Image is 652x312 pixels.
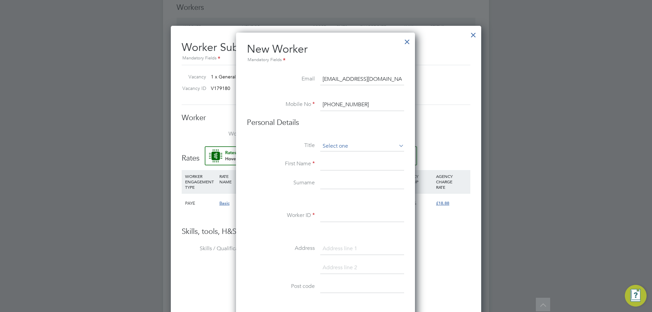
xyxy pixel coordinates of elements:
div: Mandatory Fields [247,56,404,64]
h3: Rates [182,146,470,163]
h3: Worker [182,113,470,123]
span: V179180 [211,85,230,91]
label: Worker ID [247,212,315,219]
h2: Worker Submission [182,35,470,62]
label: Post code [247,283,315,290]
h3: Skills, tools, H&S [182,227,470,237]
div: WORKER ENGAGEMENT TYPE [183,170,218,193]
span: £18.88 [436,200,449,206]
label: Vacancy [179,74,206,80]
label: Tools [182,279,250,286]
input: Address line 2 [320,262,404,274]
label: Email [247,75,315,82]
label: Mobile No [247,101,315,108]
h3: Personal Details [247,118,404,128]
span: Basic [219,200,230,206]
div: AGENCY CHARGE RATE [434,170,469,193]
label: Surname [247,179,315,186]
div: RATE NAME [218,170,263,188]
div: AGENCY MARKUP [400,170,434,188]
label: Worker [182,130,250,137]
h2: New Worker [247,42,404,64]
button: Engage Resource Center [625,285,647,307]
div: Mandatory Fields [182,55,470,62]
span: 1 x General Labourer (Zone 2) [211,74,275,80]
label: Vacancy ID [179,85,206,91]
input: Address line 1 [320,243,404,255]
label: Skills / Qualifications [182,245,250,252]
label: Address [247,245,315,252]
label: Title [247,142,315,149]
button: Rate Assistant [205,146,417,165]
input: Select one [320,141,404,151]
div: PAYE [183,194,218,213]
label: First Name [247,160,315,167]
